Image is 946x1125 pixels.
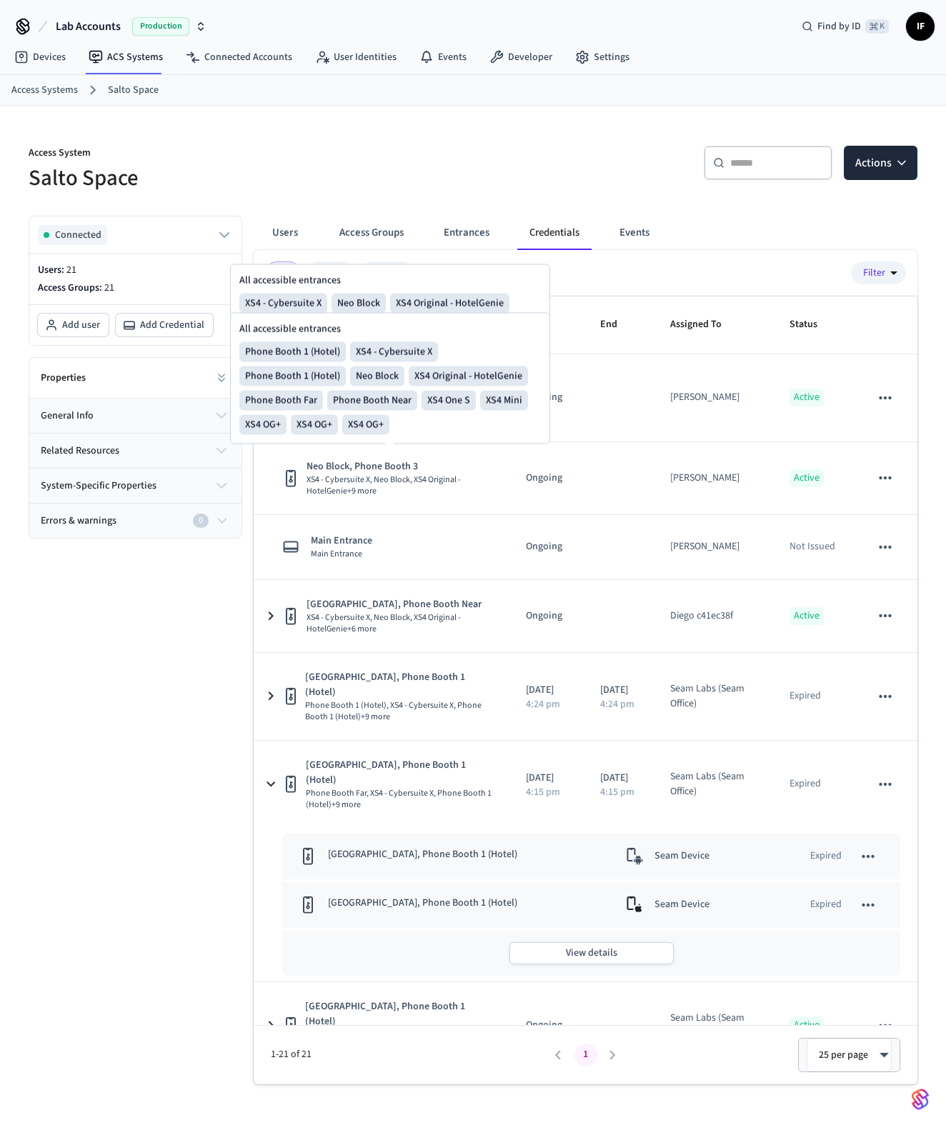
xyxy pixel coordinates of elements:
button: page 1 [574,1044,597,1066]
p: [GEOGRAPHIC_DATA], Phone Booth 1 (Hotel) [328,847,517,865]
p: Users: [38,263,233,278]
span: Add Credential [140,318,204,332]
p: Active [790,607,824,625]
div: XS4 One S [422,391,476,411]
button: Access Groups [328,216,415,250]
h2: Properties [41,371,86,385]
button: Connected [38,225,233,245]
p: Not Issued [790,539,835,554]
img: SeamLogoGradient.69752ec5.svg [912,1088,929,1111]
div: 25 per page [807,1038,892,1072]
span: Connected [55,228,101,242]
div: Seam Labs (Seam Office) [670,769,755,799]
span: system-specific properties [41,479,156,494]
a: Developer [478,44,564,70]
p: Ongoing [526,471,566,486]
span: Production [132,17,189,36]
div: Phone Booth Far [239,391,323,411]
a: User Identities [304,44,408,70]
p: Active [790,1016,824,1034]
p: 4:24 pm [600,699,634,709]
span: general info [41,409,94,424]
p: Ongoing [526,609,566,624]
button: Add user [38,314,109,336]
span: IF [907,14,933,39]
span: 21 [66,263,76,277]
span: Lab Accounts [56,18,121,35]
div: Seam Labs (Seam Office) [670,1011,755,1041]
p: Access Groups: [38,281,233,296]
div: Diego c41ec38f [670,609,733,624]
div: XS4 OG+ [291,415,338,435]
span: 1-21 of 21 [271,1047,545,1062]
button: Events [608,216,661,250]
p: Active [790,469,824,487]
button: Users [259,216,311,250]
button: general info [29,399,242,433]
p: [DATE] [600,771,636,786]
span: [GEOGRAPHIC_DATA], Phone Booth 1 (Hotel) [305,999,492,1029]
a: Access Systems [11,83,78,98]
span: Assigned To [670,314,740,336]
span: Main Entrance [311,534,372,549]
div: Neo Block [350,366,404,386]
div: Seam Labs (Seam Office) [670,681,755,711]
div: XS4 Original - HotelGenie [409,366,528,386]
button: Entrances [432,216,501,250]
div: 0 [193,514,209,528]
span: [GEOGRAPHIC_DATA], Phone Booth 1 (Hotel) [306,758,492,788]
button: Filter [851,261,906,284]
p: Expired [790,776,821,791]
p: 4:15 pm [526,787,560,797]
span: XS4 - Cybersuite X, Neo Block, XS4 Original - HotelGenie +6 more [307,612,492,635]
p: Ongoing [526,1018,566,1033]
p: 4:15 pm [600,787,634,797]
h5: Salto Space [29,164,464,193]
div: Phone Booth 1 (Hotel) [239,366,346,386]
span: Find by ID [817,19,861,34]
a: Salto Space [108,83,159,98]
p: Ongoing [526,539,566,554]
p: All accessible entrances [239,274,541,288]
button: system-specific properties [29,469,242,503]
p: [DATE] [600,683,636,698]
div: XS4 - Cybersuite X [350,342,438,362]
a: Devices [3,44,77,70]
a: Connected Accounts [174,44,304,70]
p: Seam Device [654,848,709,865]
button: Actions [844,146,917,180]
button: related resources [29,434,242,468]
div: Neo Block [332,294,386,314]
div: XS4 Mini [480,391,528,411]
div: XS4 Original - HotelGenie [390,294,509,314]
span: End [600,314,636,336]
div: XS4 OG+ [239,415,287,435]
span: [GEOGRAPHIC_DATA], Phone Booth 1 (Hotel) [305,670,492,700]
div: [PERSON_NAME] [670,471,740,486]
span: XS4 - Cybersuite X, Neo Block, XS4 Original - HotelGenie +9 more [307,474,492,497]
div: Phone Booth 1 (Hotel) [239,342,346,362]
div: XS4 OG+ [342,415,389,435]
p: Active [790,389,824,406]
div: All [265,261,301,284]
button: Credentials [518,216,591,250]
p: Expired [810,897,842,912]
span: Phone Booth 1 (Hotel), XS4 - Cybersuite X, Phone Booth 1 (Hotel) +9 more [305,700,492,723]
div: Cards [307,261,355,284]
button: Add Credential [116,314,213,336]
span: ⌘ K [865,19,889,34]
div: Find by ID⌘ K [790,14,900,39]
div: [PERSON_NAME] [670,390,740,405]
p: [DATE] [526,771,566,786]
button: View details [509,942,674,964]
a: Settings [564,44,641,70]
span: Errors & warnings [41,514,116,529]
nav: pagination navigation [545,1044,627,1066]
span: Neo Block, Phone Booth 3 [307,459,492,474]
span: related resources [41,444,119,459]
a: Events [408,44,478,70]
p: [GEOGRAPHIC_DATA], Phone Booth 1 (Hotel) [328,896,517,914]
p: Expired [810,849,842,864]
span: Phone Booth Far, XS4 - Cybersuite X, Phone Booth 1 (Hotel) +9 more [306,788,492,811]
p: 4:24 pm [526,699,560,709]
